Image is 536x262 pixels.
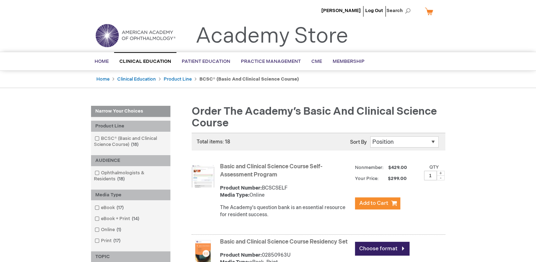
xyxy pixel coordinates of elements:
a: eBook17 [93,204,126,211]
span: 14 [130,216,141,222]
a: eBook + Print14 [93,215,142,222]
span: Patient Education [182,59,230,64]
span: $429.00 [387,165,408,170]
span: Practice Management [241,59,301,64]
div: Media Type [91,190,170,201]
strong: Narrow Your Choices [91,106,170,117]
a: Ophthalmologists & Residents18 [93,170,169,182]
span: Clinical Education [119,59,171,64]
a: Online1 [93,226,124,233]
a: Choose format [355,242,410,256]
label: Sort By [350,139,367,145]
span: Search [387,4,413,18]
a: Log Out [365,8,383,13]
a: Print17 [93,238,123,244]
strong: BCSC® (Basic and Clinical Science Course) [199,76,299,82]
div: AUDIENCE [91,155,170,166]
div: Product Line [91,121,170,132]
button: Add to Cart [355,197,400,209]
a: Basic and Clinical Science Course Self-Assessment Program [220,163,322,178]
div: The Academy's question bank is an essential resource for resident success. [220,204,351,218]
span: 18 [115,176,126,182]
span: 1 [115,227,123,233]
span: CME [311,59,322,64]
strong: Product Number: [220,252,262,258]
strong: Your Price: [355,176,379,181]
div: BCSCSELF Online [220,185,351,199]
a: Basic and Clinical Science Course Residency Set [220,239,348,245]
a: Clinical Education [117,76,156,82]
span: Home [95,59,109,64]
span: Order the Academy’s Basic and Clinical Science Course [192,105,437,130]
span: Total items: 18 [197,139,230,145]
span: 17 [115,205,125,211]
span: 18 [129,142,140,147]
a: BCSC® (Basic and Clinical Science Course)18 [93,135,169,148]
strong: Nonmember: [355,163,384,172]
strong: Media Type: [220,192,249,198]
span: $299.00 [380,176,408,181]
a: Product Line [164,76,192,82]
a: Home [96,76,109,82]
strong: Product Number: [220,185,262,191]
a: [PERSON_NAME] [321,8,361,13]
span: Membership [333,59,365,64]
input: Qty [424,171,437,180]
label: Qty [429,164,439,170]
span: Add to Cart [359,200,388,207]
span: 17 [112,238,122,244]
img: Basic and Clinical Science Course Self-Assessment Program [192,165,214,187]
a: Academy Store [196,23,348,49]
